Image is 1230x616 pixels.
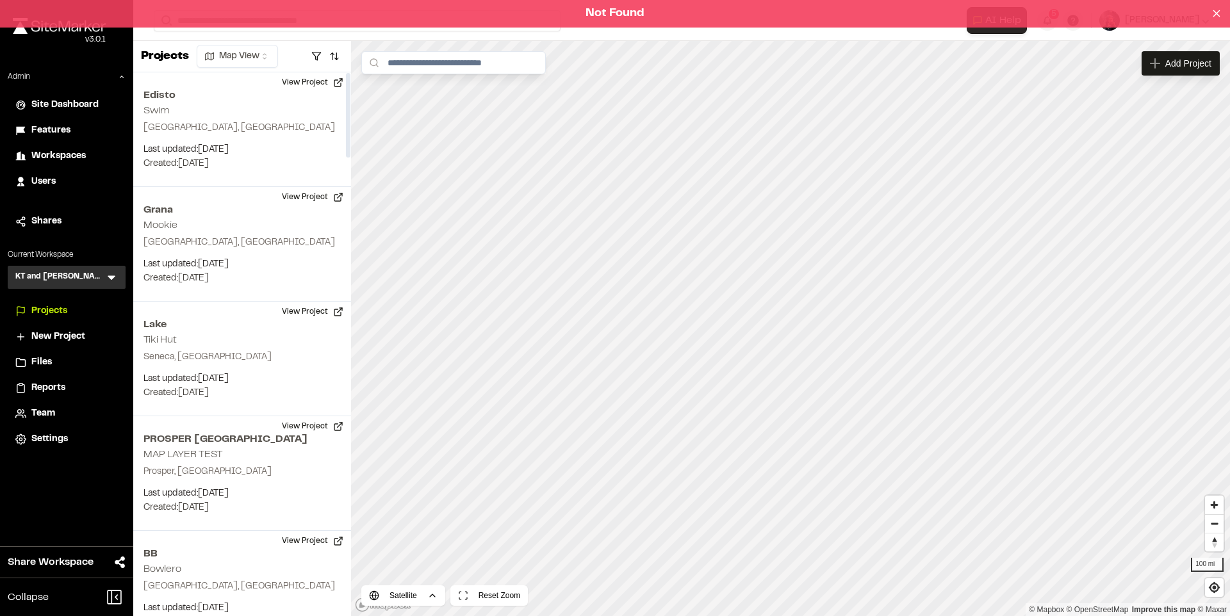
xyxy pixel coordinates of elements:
[1132,605,1195,614] a: Map feedback
[1029,605,1064,614] a: Mapbox
[141,48,189,65] p: Projects
[143,487,341,501] p: Last updated: [DATE]
[15,407,118,421] a: Team
[143,432,341,447] h2: PROSPER [GEOGRAPHIC_DATA]
[31,407,55,421] span: Team
[143,546,341,562] h2: BB
[143,386,341,400] p: Created: [DATE]
[143,465,341,479] p: Prosper, [GEOGRAPHIC_DATA]
[8,555,94,570] span: Share Workspace
[143,350,341,364] p: Seneca, [GEOGRAPHIC_DATA]
[143,236,341,250] p: [GEOGRAPHIC_DATA], [GEOGRAPHIC_DATA]
[351,41,1230,616] canvas: Map
[15,355,118,369] a: Files
[31,355,52,369] span: Files
[15,330,118,344] a: New Project
[8,71,30,83] p: Admin
[1205,533,1224,551] button: Reset bearing to north
[274,416,351,437] button: View Project
[1205,533,1224,551] span: Reset bearing to north
[31,124,70,138] span: Features
[31,149,86,163] span: Workspaces
[143,202,341,218] h2: Grana
[143,121,341,135] p: [GEOGRAPHIC_DATA], [GEOGRAPHIC_DATA]
[15,215,118,229] a: Shares
[15,432,118,446] a: Settings
[31,304,67,318] span: Projects
[15,149,118,163] a: Workspaces
[143,221,177,230] h2: Mookie
[143,106,170,115] h2: Swim
[31,381,65,395] span: Reports
[143,601,341,615] p: Last updated: [DATE]
[13,34,106,45] div: Oh geez...please don't...
[15,124,118,138] a: Features
[274,302,351,322] button: View Project
[361,585,445,606] button: Satellite
[143,501,341,515] p: Created: [DATE]
[31,98,99,112] span: Site Dashboard
[15,381,118,395] a: Reports
[31,175,56,189] span: Users
[15,175,118,189] a: Users
[143,372,341,386] p: Last updated: [DATE]
[1205,496,1224,514] button: Zoom in
[143,257,341,272] p: Last updated: [DATE]
[143,565,181,574] h2: Bowlero
[143,157,341,171] p: Created: [DATE]
[143,143,341,157] p: Last updated: [DATE]
[1205,578,1224,597] button: Find my location
[274,187,351,207] button: View Project
[31,432,68,446] span: Settings
[143,88,341,103] h2: Edisto
[15,98,118,112] a: Site Dashboard
[1205,515,1224,533] span: Zoom out
[15,304,118,318] a: Projects
[450,585,528,606] button: Reset Zoom
[143,336,177,344] h2: Tiki Hut
[1197,605,1227,614] a: Maxar
[143,450,222,459] h2: MAP LAYER TEST
[143,272,341,286] p: Created: [DATE]
[274,531,351,551] button: View Project
[143,317,341,332] h2: Lake
[355,597,411,612] a: Mapbox logo
[1165,57,1211,70] span: Add Project
[1205,514,1224,533] button: Zoom out
[1067,605,1129,614] a: OpenStreetMap
[143,580,341,594] p: [GEOGRAPHIC_DATA], [GEOGRAPHIC_DATA]
[15,271,105,284] h3: KT and [PERSON_NAME]
[274,72,351,93] button: View Project
[31,330,85,344] span: New Project
[8,249,126,261] p: Current Workspace
[1191,558,1224,572] div: 100 mi
[31,215,61,229] span: Shares
[8,590,49,605] span: Collapse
